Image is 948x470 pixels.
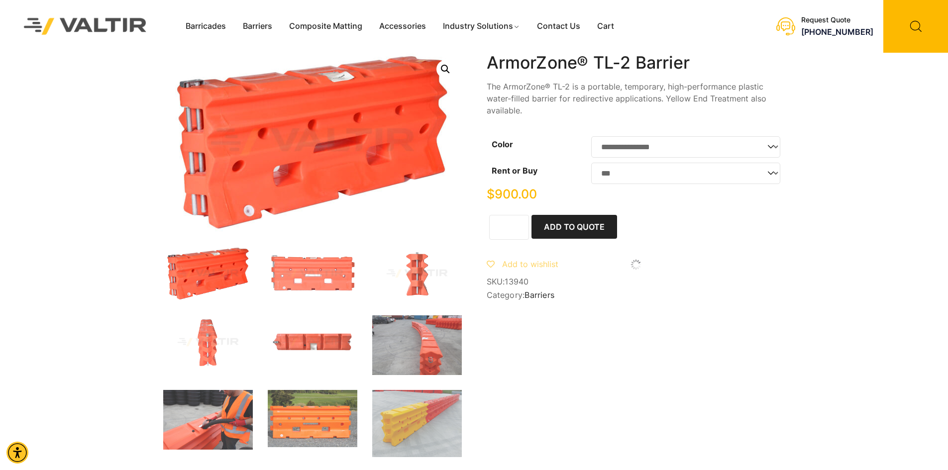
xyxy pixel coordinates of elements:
[531,215,617,239] button: Add to Quote
[268,247,357,300] img: An orange plastic component with various holes and slots, likely used in construction or machinery.
[589,19,623,34] a: Cart
[505,277,528,286] span: 13940
[801,16,873,24] div: Request Quote
[492,139,513,149] label: Color
[281,19,371,34] a: Composite Matting
[489,215,529,240] input: Product quantity
[268,390,357,447] img: ArmorZone-main-image-scaled-1.jpg
[801,27,873,37] a: call (888) 496-3625
[11,5,160,47] img: Valtir Rentals
[487,187,495,201] span: $
[234,19,281,34] a: Barriers
[177,19,234,34] a: Barricades
[372,390,462,457] img: CIMG8790-2-scaled-1.jpg
[487,290,785,300] span: Category:
[492,166,537,176] label: Rent or Buy
[371,19,434,34] a: Accessories
[372,247,462,300] img: An orange, zigzag-shaped object with a central metal rod, likely a weight or stabilizer for equip...
[6,442,28,464] div: Accessibility Menu
[163,247,253,300] img: ArmorZone_Org_3Q.jpg
[528,19,589,34] a: Contact Us
[487,187,537,201] bdi: 900.00
[163,390,253,450] img: IMG_8185-scaled-1.jpg
[436,60,454,78] a: Open this option
[525,290,554,300] a: Barriers
[487,277,785,286] span: SKU:
[487,53,785,73] h1: ArmorZone® TL-2 Barrier
[487,81,785,116] p: The ArmorZone® TL-2 is a portable, temporary, high-performance plastic water-filled barrier for r...
[163,315,253,369] img: An orange traffic barrier with a modular design, featuring interlocking sections and a metal conn...
[372,315,462,375] img: IMG_8193-scaled-1.jpg
[268,315,357,369] img: An orange highway barrier with markings, featuring a metal attachment point and safety information.
[434,19,528,34] a: Industry Solutions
